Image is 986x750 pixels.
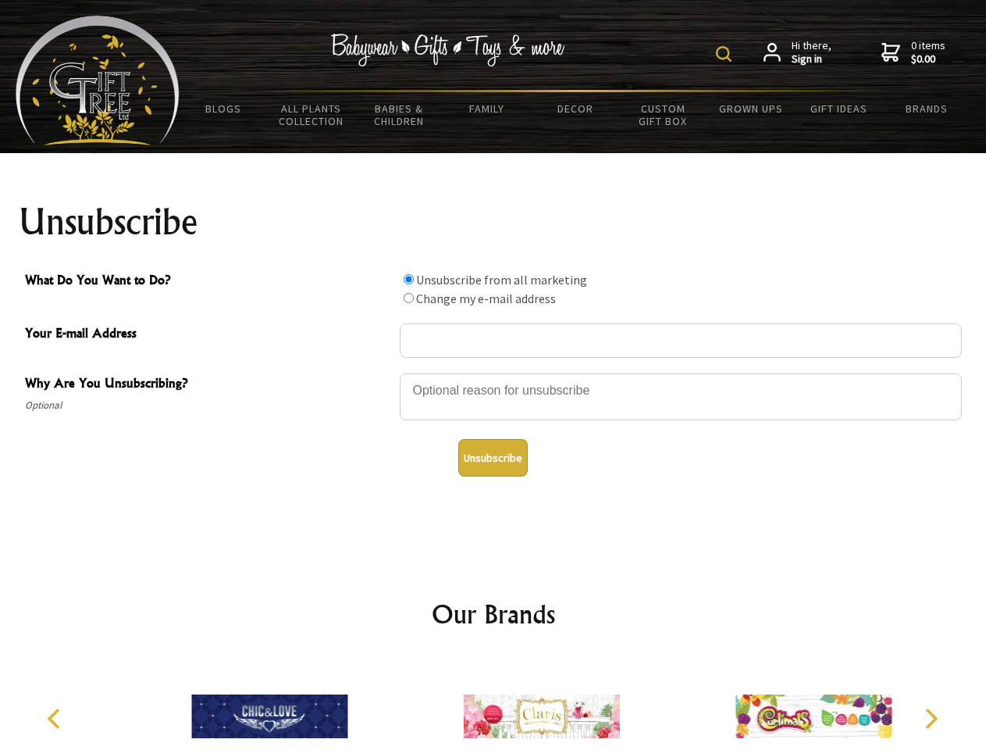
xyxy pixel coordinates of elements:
[39,702,73,736] button: Previous
[911,38,945,66] span: 0 items
[792,52,831,66] strong: Sign in
[19,203,968,241] h1: Unsubscribe
[400,373,962,420] textarea: Why Are You Unsubscribing?
[25,373,392,396] span: Why Are You Unsubscribing?
[792,39,831,66] span: Hi there,
[180,92,268,125] a: BLOGS
[619,92,707,137] a: Custom Gift Box
[764,39,831,66] a: Hi there,Sign in
[913,702,948,736] button: Next
[355,92,443,137] a: Babies & Children
[881,39,945,66] a: 0 items$0.00
[416,291,556,306] label: Change my e-mail address
[25,396,392,415] span: Optional
[707,92,795,125] a: Grown Ups
[458,439,528,477] button: Unsubscribe
[16,16,180,145] img: Babyware - Gifts - Toys and more...
[404,293,414,303] input: What Do You Want to Do?
[795,92,883,125] a: Gift Ideas
[443,92,532,125] a: Family
[400,323,962,358] input: Your E-mail Address
[416,272,587,287] label: Unsubscribe from all marketing
[404,274,414,284] input: What Do You Want to Do?
[25,270,392,293] span: What Do You Want to Do?
[268,92,356,137] a: All Plants Collection
[25,323,392,346] span: Your E-mail Address
[31,595,956,633] h2: Our Brands
[531,92,619,125] a: Decor
[331,34,565,66] img: Babywear - Gifts - Toys & more
[911,52,945,66] strong: $0.00
[883,92,971,125] a: Brands
[716,46,731,62] img: product search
